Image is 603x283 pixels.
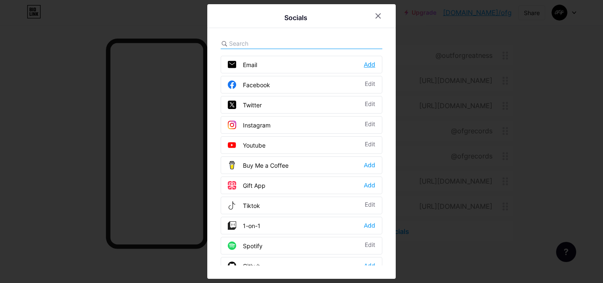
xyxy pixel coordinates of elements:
div: Youtube [228,141,265,149]
div: Add [364,161,375,169]
div: Add [364,221,375,230]
div: Add [364,262,375,270]
div: Instagram [228,121,271,129]
div: Edit [365,241,375,250]
div: 1-on-1 [228,221,260,230]
div: Twitter [228,101,262,109]
div: Facebook [228,80,270,89]
div: Socials [284,13,307,23]
div: Tiktok [228,201,260,210]
div: Edit [365,101,375,109]
div: Spotify [228,241,263,250]
div: Github [228,262,261,270]
div: Add [364,60,375,69]
div: Edit [365,121,375,129]
div: Email [228,60,257,69]
div: Add [364,181,375,190]
div: Gift App [228,181,265,190]
input: Search [229,39,322,48]
div: Buy Me a Coffee [228,161,289,169]
div: Edit [365,201,375,210]
div: Edit [365,141,375,149]
div: Edit [365,80,375,89]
